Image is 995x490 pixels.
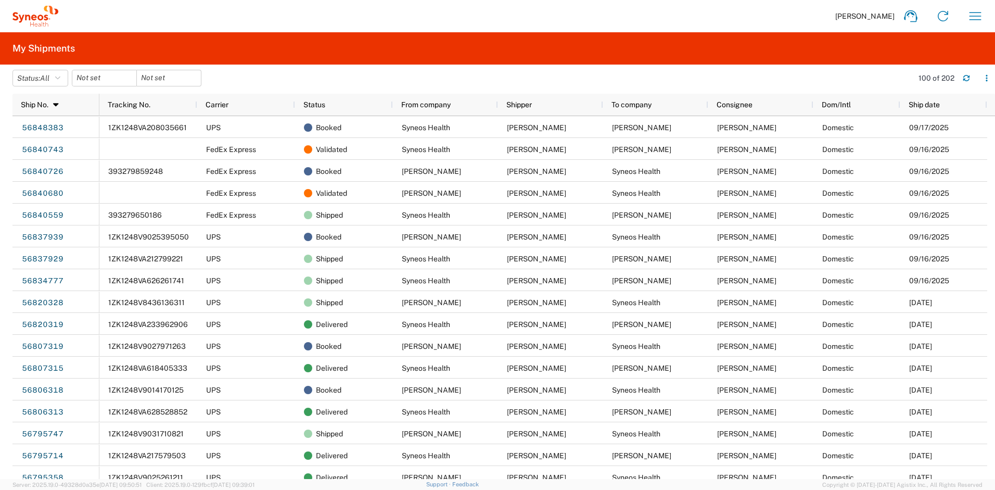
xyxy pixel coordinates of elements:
[316,226,341,248] span: Booked
[108,100,150,109] span: Tracking No.
[822,123,854,132] span: Domestic
[402,123,450,132] span: Syneos Health
[21,273,64,290] a: 56834777
[21,185,64,202] a: 56840680
[206,342,221,350] span: UPS
[206,408,221,416] span: UPS
[402,167,461,175] span: Amy Fuhrman
[612,189,660,197] span: Syneos Health
[507,298,566,307] span: Angel Flores
[212,482,254,488] span: [DATE] 09:39:01
[316,445,348,467] span: Delivered
[612,298,660,307] span: Syneos Health
[612,233,660,241] span: Syneos Health
[507,189,566,197] span: Amy Fuhrman
[316,182,347,204] span: Validated
[21,426,64,443] a: 56795747
[822,233,854,241] span: Domestic
[316,423,343,445] span: Shipped
[822,167,854,175] span: Domestic
[72,70,136,86] input: Not set
[507,145,566,154] span: Ayman Abboud
[316,292,343,313] span: Shipped
[717,277,776,285] span: Carolina Deaven
[612,145,671,154] span: Amy Fuhrman
[717,211,776,219] span: Amy Fuhrman
[108,167,163,175] span: 393279859248
[822,145,854,154] span: Domestic
[40,74,49,82] span: All
[909,145,949,154] span: 09/16/2025
[717,298,776,307] span: Ayman Abboud
[909,167,949,175] span: 09/16/2025
[507,255,566,263] span: Ayman Abboud
[717,145,776,154] span: Amy Fuhrman
[822,211,854,219] span: Domestic
[21,251,64,268] a: 56837929
[611,100,652,109] span: To company
[507,211,566,219] span: Ayman Abboud
[21,382,64,399] a: 56806318
[507,233,566,241] span: Amanda Batista
[21,142,64,158] a: 56840743
[206,255,221,263] span: UPS
[822,430,854,438] span: Domestic
[919,73,954,83] div: 100 of 202
[507,167,566,175] span: Amy Fuhrman
[206,364,221,372] span: UPS
[402,233,461,241] span: Amanda Batista
[206,145,256,154] span: FedEx Express
[108,298,185,307] span: 1ZK1248V8436136311
[316,270,343,292] span: Shipped
[21,360,64,377] a: 56807315
[822,277,854,285] span: Domestic
[402,145,450,154] span: Syneos Health
[507,451,566,460] span: Ayman Abboud
[909,277,949,285] span: 09/16/2025
[909,364,932,372] span: 09/12/2025
[402,408,450,416] span: Syneos Health
[206,211,256,219] span: FedEx Express
[206,100,228,109] span: Carrier
[21,229,64,246] a: 56837939
[717,167,776,175] span: Ayman Abboud
[835,11,895,21] span: [PERSON_NAME]
[822,100,851,109] span: Dom/Intl
[303,100,325,109] span: Status
[507,277,566,285] span: Ayman Abboud
[822,386,854,394] span: Domestic
[316,248,343,270] span: Shipped
[717,473,776,482] span: Ayman Abboud
[822,320,854,329] span: Domestic
[717,123,776,132] span: Ramya Gajula
[108,255,183,263] span: 1ZK1248VA212799221
[612,167,660,175] span: Syneos Health
[402,364,450,372] span: Syneos Health
[909,211,949,219] span: 09/16/2025
[206,123,221,132] span: UPS
[822,480,983,489] span: Copyright © [DATE]-[DATE] Agistix Inc., All Rights Reserved
[206,233,221,241] span: UPS
[717,430,776,438] span: Ayman Abboud
[108,408,187,416] span: 1ZK1248VA628528852
[717,255,776,263] span: Amanda Batista
[108,364,187,372] span: 1ZK1248VA618405333
[612,211,671,219] span: Amy Fuhrman
[507,320,566,329] span: Ayman Abboud
[108,320,188,329] span: 1ZK1248VA233962906
[402,430,461,438] span: Joe Tanner
[426,481,452,487] a: Support
[822,473,854,482] span: Domestic
[206,320,221,329] span: UPS
[909,233,949,241] span: 09/16/2025
[21,448,64,464] a: 56795714
[316,335,341,357] span: Booked
[507,123,566,132] span: Ayman Abboud
[402,342,461,350] span: Sarah Brawner
[717,233,776,241] span: Ayman Abboud
[316,139,347,160] span: Validated
[402,320,450,329] span: Syneos Health
[402,255,450,263] span: Syneos Health
[99,482,142,488] span: [DATE] 09:50:51
[21,338,64,355] a: 56807319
